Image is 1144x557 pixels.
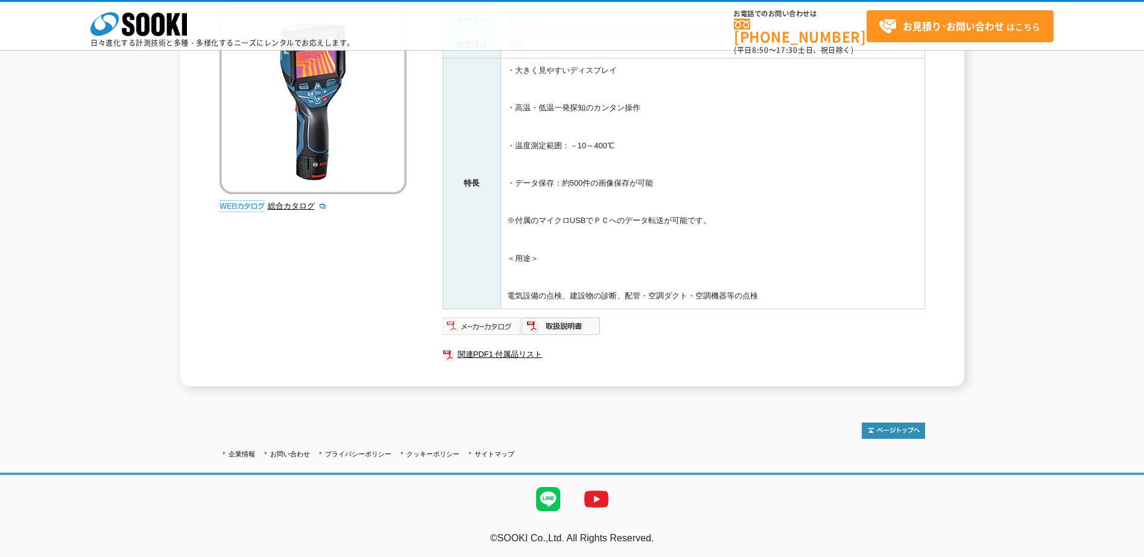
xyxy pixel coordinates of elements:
[734,19,867,43] a: [PHONE_NUMBER]
[475,450,514,458] a: サイトマップ
[879,17,1040,36] span: はこちら
[903,19,1004,33] strong: お見積り･お問い合わせ
[1098,546,1144,556] a: テストMail
[443,58,501,309] th: 特長
[572,475,621,523] img: YouTube
[229,450,255,458] a: 企業情報
[867,10,1054,42] a: お見積り･お問い合わせはこちら
[522,316,601,336] img: 取扱説明書
[752,45,769,55] span: 8:50
[90,39,355,46] p: 日々進化する計測技術と多種・多様化するニーズにレンタルでお応えします。
[406,450,460,458] a: クッキーポリシー
[734,10,867,17] span: お電話でのお問い合わせは
[220,200,265,212] img: webカタログ
[862,423,925,439] img: トップページへ
[325,450,391,458] a: プライバシーポリシー
[268,201,327,210] a: 総合カタログ
[501,58,924,309] td: ・大きく見やすいディスプレイ ・高温・低温一発探知のカンタン操作 ・温度測定範囲：－10～400℃ ・データ保存：約500件の画像保存が可能 ※付属のマイクロUSBでＰＣへのデータ転送が可能です...
[220,7,406,194] img: 赤外線サーモグラフィ GTC400C型（－10～400℃）
[443,347,925,362] a: 関連PDF1 付属品リスト
[734,45,853,55] span: (平日 ～ 土日、祝日除く)
[776,45,798,55] span: 17:30
[522,324,601,333] a: 取扱説明書
[524,475,572,523] img: LINE
[443,324,522,333] a: メーカーカタログ
[443,316,522,336] img: メーカーカタログ
[270,450,310,458] a: お問い合わせ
